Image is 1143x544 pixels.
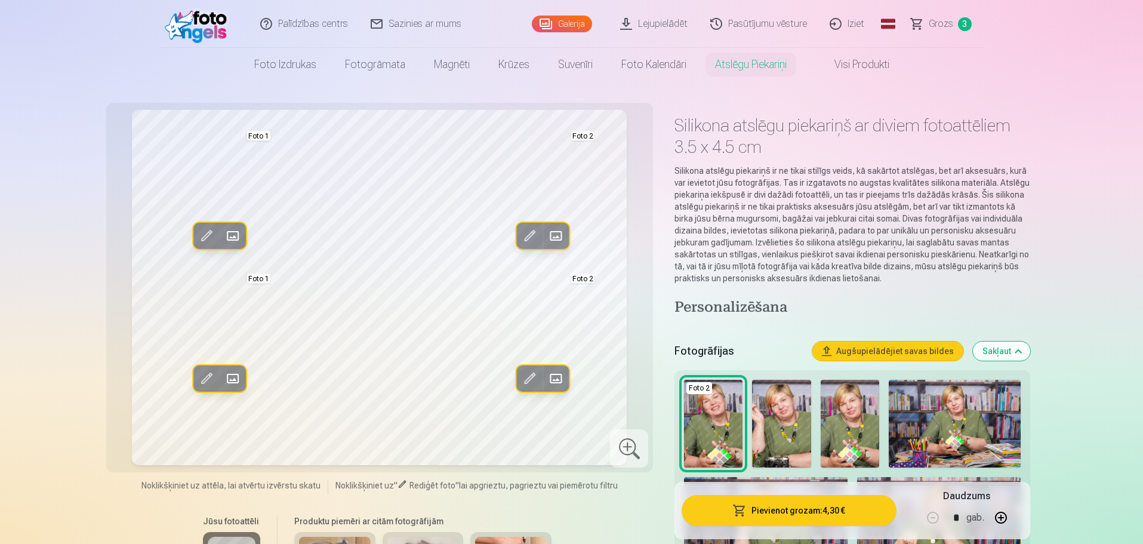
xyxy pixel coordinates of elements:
span: lai apgrieztu, pagrieztu vai piemērotu filtru [459,481,618,490]
a: Krūzes [484,48,544,81]
span: Rediģēt foto [409,481,455,490]
button: Pievienot grozam:4,30 € [682,495,896,526]
span: Noklikšķiniet uz [335,481,394,490]
p: Silikona atslēgu piekariņš ir ne tikai stilīgs veids, kā sakārtot atslēgas, bet arī aksesuārs, ku... [674,165,1030,284]
h5: Fotogrāfijas [674,343,802,359]
span: Grozs [929,17,953,31]
span: " [455,481,459,490]
a: Atslēgu piekariņi [701,48,801,81]
a: Magnēti [420,48,484,81]
a: Suvenīri [544,48,607,81]
a: Foto izdrukas [240,48,331,81]
h6: Produktu piemēri ar citām fotogrāfijām [289,515,556,527]
h5: Daudzums [943,489,990,503]
h6: Jūsu fotoattēli [203,515,260,527]
span: " [394,481,398,490]
h4: Personalizēšana [674,299,1030,318]
img: /fa1 [165,5,233,43]
a: Visi produkti [801,48,904,81]
span: Noklikšķiniet uz attēla, lai atvērtu izvērstu skatu [141,480,321,491]
div: gab. [966,503,984,532]
div: Foto 2 [686,382,712,394]
a: Foto kalendāri [607,48,701,81]
button: Sakļaut [973,342,1030,361]
a: Fotogrāmata [331,48,420,81]
span: 3 [958,17,972,31]
button: Augšupielādējiet savas bildes [812,342,963,361]
h1: Silikona atslēgu piekariņš ar diviem fotoattēliem 3.5 x 4.5 cm [674,115,1030,158]
a: Galerija [532,16,592,32]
